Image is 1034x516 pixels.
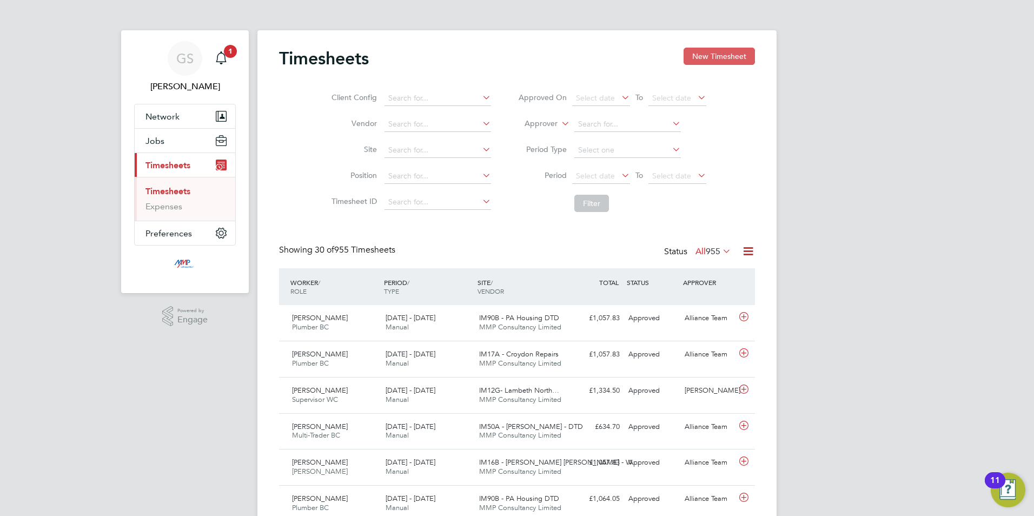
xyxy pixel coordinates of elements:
span: IM50A - [PERSON_NAME] - DTD [479,422,583,431]
div: Timesheets [135,177,235,221]
span: George Stacey [134,80,236,93]
span: Timesheets [145,160,190,170]
label: Timesheet ID [328,196,377,206]
nav: Main navigation [121,30,249,293]
span: Select date [576,171,615,181]
span: TYPE [384,287,399,295]
span: MMP Consultancy Limited [479,359,561,368]
span: 955 Timesheets [315,244,395,255]
span: [PERSON_NAME] [292,494,348,503]
label: Vendor [328,118,377,128]
span: Preferences [145,228,192,239]
a: Expenses [145,201,182,211]
span: IM90B - PA Housing DTD [479,494,559,503]
div: Alliance Team [680,490,737,508]
div: STATUS [624,273,680,292]
h2: Timesheets [279,48,369,69]
a: 1 [210,41,232,76]
span: [DATE] - [DATE] [386,313,435,322]
button: Jobs [135,129,235,153]
span: To [632,90,646,104]
button: Preferences [135,221,235,245]
div: WORKER [288,273,381,301]
span: IM12G- Lambeth North… [479,386,559,395]
span: GS [176,51,194,65]
span: / [318,278,320,287]
span: Plumber BC [292,322,329,332]
label: Approver [509,118,558,129]
span: Jobs [145,136,164,146]
button: Filter [574,195,609,212]
div: Approved [624,382,680,400]
span: MMP Consultancy Limited [479,467,561,476]
span: Engage [177,315,208,325]
span: Select date [652,93,691,103]
div: 11 [990,480,1000,494]
div: Approved [624,346,680,363]
input: Select one [574,143,681,158]
div: £1,334.50 [568,382,624,400]
span: Manual [386,322,409,332]
input: Search for... [385,91,491,106]
span: Manual [386,503,409,512]
label: Client Config [328,92,377,102]
div: Alliance Team [680,454,737,472]
span: [DATE] - [DATE] [386,494,435,503]
span: MMP Consultancy Limited [479,395,561,404]
span: IM90B - PA Housing DTD [479,313,559,322]
span: Plumber BC [292,503,329,512]
span: [PERSON_NAME] [292,386,348,395]
label: Approved On [518,92,567,102]
div: £1,057.83 [568,346,624,363]
span: [PERSON_NAME] [292,349,348,359]
span: VENDOR [478,287,504,295]
span: TOTAL [599,278,619,287]
a: Go to home page [134,256,236,274]
img: mmpconsultancy-logo-retina.png [170,256,201,274]
span: / [407,278,409,287]
span: Manual [386,359,409,368]
span: [PERSON_NAME] [292,458,348,467]
label: All [695,246,731,257]
button: New Timesheet [684,48,755,65]
button: Timesheets [135,153,235,177]
div: PERIOD [381,273,475,301]
label: Period Type [518,144,567,154]
span: To [632,168,646,182]
span: 1 [224,45,237,58]
span: Select date [652,171,691,181]
a: GS[PERSON_NAME] [134,41,236,93]
span: [DATE] - [DATE] [386,422,435,431]
div: £1,057.83 [568,454,624,472]
input: Search for... [385,195,491,210]
span: IM16B - [PERSON_NAME] [PERSON_NAME] - W… [479,458,639,467]
a: Powered byEngage [162,306,208,327]
div: [PERSON_NAME] [680,382,737,400]
label: Period [518,170,567,180]
div: Showing [279,244,397,256]
div: £1,064.05 [568,490,624,508]
span: [DATE] - [DATE] [386,349,435,359]
span: [PERSON_NAME] [292,422,348,431]
span: IM17A - Croydon Repairs [479,349,559,359]
div: Alliance Team [680,346,737,363]
span: [PERSON_NAME] [292,313,348,322]
span: Select date [576,93,615,103]
span: ROLE [290,287,307,295]
input: Search for... [385,117,491,132]
span: MMP Consultancy Limited [479,322,561,332]
label: Position [328,170,377,180]
div: Approved [624,309,680,327]
div: Alliance Team [680,418,737,436]
span: Multi-Trader BC [292,431,340,440]
span: Powered by [177,306,208,315]
span: Manual [386,431,409,440]
span: [PERSON_NAME] [292,467,348,476]
div: SITE [475,273,568,301]
input: Search for... [385,169,491,184]
div: £1,057.83 [568,309,624,327]
div: Approved [624,418,680,436]
input: Search for... [385,143,491,158]
span: Manual [386,467,409,476]
span: [DATE] - [DATE] [386,386,435,395]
